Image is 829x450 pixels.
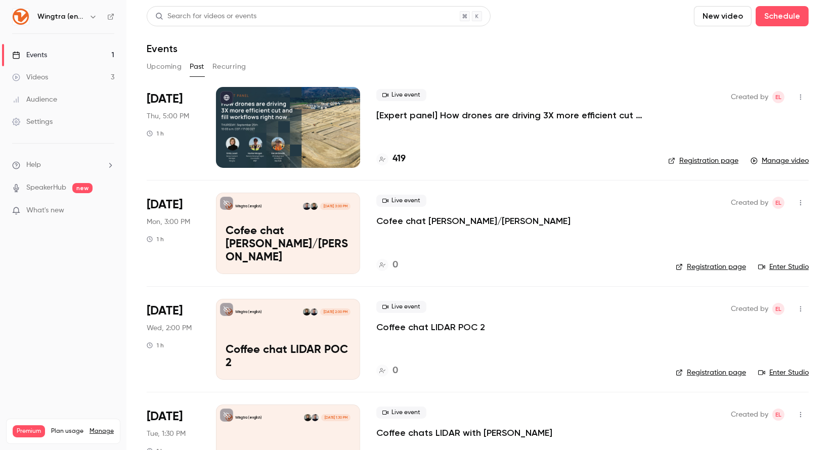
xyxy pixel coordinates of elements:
[376,321,485,333] a: Coffee chat LIDAR POC 2
[147,409,183,425] span: [DATE]
[72,183,93,193] span: new
[147,299,200,380] div: Sep 3 Wed, 2:00 PM (Europe/Zurich)
[12,160,114,170] li: help-dropdown-opener
[772,409,784,421] span: Emily Loosli
[731,409,768,421] span: Created by
[12,95,57,105] div: Audience
[216,299,360,380] a: Coffee chat LIDAR POC 2Wingtra (english)André BeckerEmily Loosli[DATE] 2:00 PMCoffee chat LIDAR P...
[731,197,768,209] span: Created by
[758,368,809,378] a: Enter Studio
[13,425,45,437] span: Premium
[212,59,246,75] button: Recurring
[731,91,768,103] span: Created by
[668,156,738,166] a: Registration page
[772,303,784,315] span: Emily Loosli
[147,323,192,333] span: Wed, 2:00 PM
[12,117,53,127] div: Settings
[90,427,114,435] a: Manage
[376,364,398,378] a: 0
[376,109,652,121] a: [Expert panel] How drones are driving 3X more efficient cut and fill workflows right now
[147,303,183,319] span: [DATE]
[155,11,256,22] div: Search for videos or events
[26,160,41,170] span: Help
[235,204,261,209] p: Wingtra (english)
[37,12,85,22] h6: Wingtra (english)
[775,91,781,103] span: EL
[26,183,66,193] a: SpeakerHub
[147,87,200,168] div: Sep 25 Thu, 5:00 PM (Europe/Zurich)
[311,308,318,316] img: André Becker
[51,427,83,435] span: Plan usage
[147,217,190,227] span: Mon, 3:00 PM
[376,301,426,313] span: Live event
[147,111,189,121] span: Thu, 5:00 PM
[190,59,204,75] button: Past
[775,303,781,315] span: EL
[676,368,746,378] a: Registration page
[376,89,426,101] span: Live event
[320,203,350,210] span: [DATE] 3:00 PM
[758,262,809,272] a: Enter Studio
[321,414,350,421] span: [DATE] 1:30 PM
[147,235,164,243] div: 1 h
[147,91,183,107] span: [DATE]
[226,225,351,264] p: Cofee chat [PERSON_NAME]/[PERSON_NAME]
[303,203,310,210] img: André Becker
[147,129,164,138] div: 1 h
[376,215,571,227] a: Cofee chat [PERSON_NAME]/[PERSON_NAME]
[392,258,398,272] h4: 0
[147,59,182,75] button: Upcoming
[392,152,406,166] h4: 419
[226,344,351,370] p: Coffee chat LIDAR POC 2
[147,429,186,439] span: Tue, 1:30 PM
[376,258,398,272] a: 0
[751,156,809,166] a: Manage video
[147,197,183,213] span: [DATE]
[694,6,752,26] button: New video
[756,6,809,26] button: Schedule
[376,152,406,166] a: 419
[12,72,48,82] div: Videos
[216,193,360,274] a: Cofee chat André/EmilyWingtra (english)Emily LoosliAndré Becker[DATE] 3:00 PMCofee chat [PERSON_N...
[376,195,426,207] span: Live event
[772,197,784,209] span: Emily Loosli
[731,303,768,315] span: Created by
[147,42,178,55] h1: Events
[235,415,261,420] p: Wingtra (english)
[775,197,781,209] span: EL
[311,203,318,210] img: Emily Loosli
[304,414,311,421] img: Emily Loosli
[26,205,64,216] span: What's new
[13,9,29,25] img: Wingtra (english)
[775,409,781,421] span: EL
[392,364,398,378] h4: 0
[147,341,164,349] div: 1 h
[772,91,784,103] span: Emily Loosli
[147,193,200,274] div: Sep 15 Mon, 3:00 PM (Europe/Zurich)
[312,414,319,421] img: André Becker
[303,308,310,316] img: Emily Loosli
[235,309,261,314] p: Wingtra (english)
[676,262,746,272] a: Registration page
[12,50,47,60] div: Events
[376,427,552,439] a: Coffee chats LIDAR with [PERSON_NAME]
[376,407,426,419] span: Live event
[320,308,350,316] span: [DATE] 2:00 PM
